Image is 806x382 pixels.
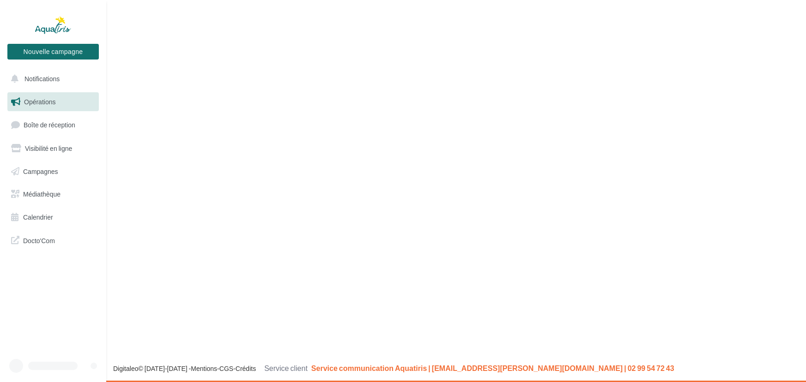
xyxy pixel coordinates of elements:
a: Visibilité en ligne [6,139,101,158]
span: Service client [264,364,308,372]
a: Docto'Com [6,231,101,250]
span: Notifications [24,75,60,83]
span: Service communication Aquatiris | [EMAIL_ADDRESS][PERSON_NAME][DOMAIN_NAME] | 02 99 54 72 43 [311,364,674,372]
span: Calendrier [23,213,53,221]
span: Campagnes [23,167,58,175]
button: Notifications [6,69,97,89]
span: © [DATE]-[DATE] - - - [113,364,674,372]
a: Opérations [6,92,101,112]
span: Docto'Com [23,234,55,246]
a: Médiathèque [6,185,101,204]
span: Médiathèque [23,190,61,198]
span: Opérations [24,98,55,106]
span: Visibilité en ligne [25,144,72,152]
span: Boîte de réception [24,121,75,129]
a: Digitaleo [113,364,138,372]
a: Calendrier [6,208,101,227]
a: Boîte de réception [6,115,101,135]
a: Campagnes [6,162,101,181]
a: CGS [219,364,233,372]
a: Crédits [236,364,256,372]
button: Nouvelle campagne [7,44,99,60]
a: Mentions [191,364,217,372]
